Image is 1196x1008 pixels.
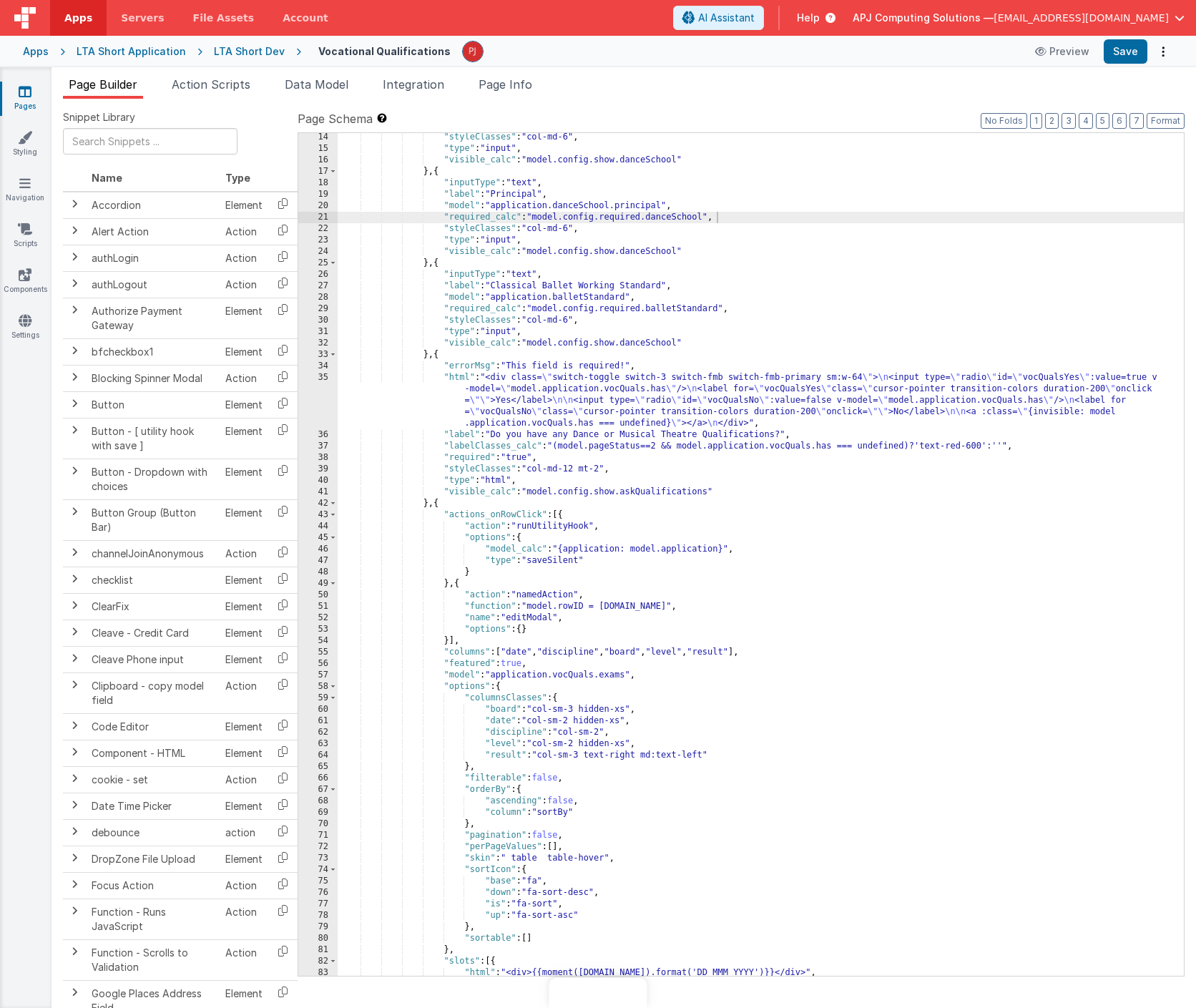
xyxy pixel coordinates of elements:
div: 79 [298,921,338,933]
td: Action [220,766,268,793]
td: Element [220,298,268,338]
span: [EMAIL_ADDRESS][DOMAIN_NAME] [994,11,1169,25]
div: 52 [298,612,338,624]
div: 40 [298,475,338,486]
td: action [220,819,268,846]
td: Element [220,593,268,620]
td: ClearFix [86,593,220,620]
div: 73 [298,853,338,864]
td: authLogout [86,271,220,298]
div: 38 [298,452,338,464]
div: 76 [298,887,338,899]
td: Button - Dropdown with choices [86,459,220,499]
span: AI Assistant [698,11,755,25]
td: checklist [86,567,220,593]
div: 65 [298,761,338,773]
div: Apps [23,44,49,59]
div: 26 [298,269,338,280]
div: 66 [298,773,338,784]
div: 67 [298,784,338,796]
span: Page Schema [298,110,373,127]
td: Element [220,793,268,819]
div: 53 [298,624,338,635]
div: 55 [298,647,338,658]
td: Component - HTML [86,740,220,766]
td: Button - [ utility hook with save ] [86,418,220,459]
td: Function - Scrolls to Validation [86,939,220,980]
td: Element [220,459,268,499]
span: Page Info [479,77,532,92]
div: 59 [298,693,338,704]
div: 18 [298,177,338,189]
button: Options [1153,41,1173,62]
button: APJ Computing Solutions — [EMAIL_ADDRESS][DOMAIN_NAME] [853,11,1185,25]
button: 4 [1079,113,1093,129]
div: 47 [298,555,338,567]
div: 77 [298,899,338,910]
td: Element [220,418,268,459]
td: Action [220,365,268,391]
td: Element [220,391,268,418]
button: AI Assistant [673,6,764,30]
td: Action [220,939,268,980]
div: 48 [298,567,338,578]
td: bfcheckbox1 [86,338,220,365]
div: 27 [298,280,338,292]
div: 60 [298,704,338,715]
span: Type [225,172,250,184]
div: 36 [298,429,338,441]
div: 41 [298,486,338,498]
div: 21 [298,212,338,223]
td: cookie - set [86,766,220,793]
td: Date Time Picker [86,793,220,819]
div: 83 [298,967,338,979]
td: Action [220,271,268,298]
div: 68 [298,796,338,807]
button: 3 [1062,113,1076,129]
td: Action [220,872,268,899]
span: Help [797,11,820,25]
td: DropZone File Upload [86,846,220,872]
span: File Assets [193,11,255,25]
div: 56 [298,658,338,670]
td: Authorize Payment Gateway [86,298,220,338]
div: 31 [298,326,338,338]
td: Element [220,192,268,219]
div: 82 [298,956,338,967]
span: Apps [64,11,92,25]
span: Action Scripts [172,77,250,92]
img: f81e017c3e9c95290887149ca4c44e55 [463,41,483,62]
div: 16 [298,155,338,166]
td: Element [220,713,268,740]
td: Element [220,740,268,766]
div: 64 [298,750,338,761]
td: Element [220,646,268,672]
div: 50 [298,589,338,601]
td: Accordion [86,192,220,219]
td: Element [220,499,268,540]
div: 22 [298,223,338,235]
div: 75 [298,876,338,887]
div: 58 [298,681,338,693]
input: Search Snippets ... [63,128,237,155]
td: Function - Runs JavaScript [86,899,220,939]
td: Action [220,245,268,271]
td: Element [220,338,268,365]
td: channelJoinAnonymous [86,540,220,567]
td: Button [86,391,220,418]
div: 37 [298,441,338,452]
div: 69 [298,807,338,818]
span: Page Builder [69,77,137,92]
td: Element [220,567,268,593]
div: 78 [298,910,338,921]
span: Name [92,172,122,184]
div: 57 [298,670,338,681]
div: 33 [298,349,338,361]
div: 32 [298,338,338,349]
span: Snippet Library [63,110,135,124]
div: 45 [298,532,338,544]
td: Action [220,672,268,713]
div: 72 [298,841,338,853]
span: Integration [383,77,444,92]
div: 51 [298,601,338,612]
